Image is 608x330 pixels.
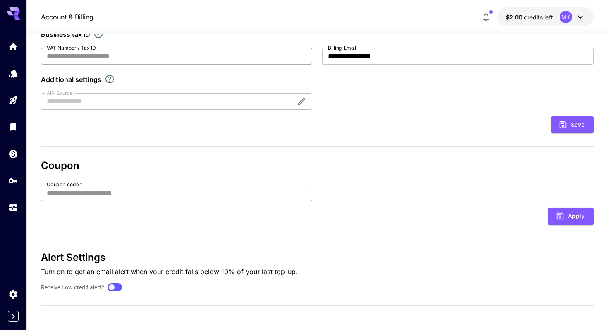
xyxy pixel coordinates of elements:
[548,208,594,225] button: Apply
[328,44,356,51] label: Billing Email
[41,12,93,22] a: Account & Billing
[41,12,93,22] nav: breadcrumb
[41,160,594,171] h3: Coupon
[8,41,18,52] div: Home
[41,75,101,84] p: Additional settings
[8,68,18,79] div: Models
[41,29,90,39] p: Business tax ID
[560,11,572,23] div: MK
[506,13,553,22] div: $2.00
[8,95,18,106] div: Playground
[8,311,19,322] button: Expand sidebar
[47,89,72,96] label: AIR Source
[105,74,115,84] svg: Explore additional customization settings
[47,181,82,188] label: Coupon code
[506,14,524,21] span: $2.00
[498,7,594,26] button: $2.00MK
[8,202,18,213] div: Usage
[8,289,18,299] div: Settings
[524,14,553,21] span: credits left
[41,283,104,292] label: Receive Low credit alert?
[8,122,18,132] div: Library
[41,252,594,263] h3: Alert Settings
[47,44,96,51] label: VAT Number / Tax ID
[8,176,18,186] div: API Keys
[551,116,594,133] button: Save
[8,149,18,159] div: Wallet
[41,267,594,277] p: Turn on to get an email alert when your credit falls below 10% of your last top-up.
[93,29,103,39] svg: If you are a business tax registrant, please enter your business tax ID here.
